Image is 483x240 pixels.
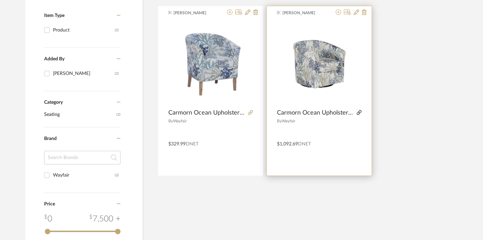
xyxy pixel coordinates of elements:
[277,109,354,117] span: Carmorn Ocean Upholstered Swivel Barrel Armchair
[115,68,119,79] div: (2)
[44,136,57,141] span: Brand
[168,142,186,146] span: $329.99
[44,202,55,206] span: Price
[115,25,119,36] div: (2)
[44,151,120,164] input: Search Brands
[168,21,253,105] img: Carmorn Ocean Upholstered Barrel Club Chair with Wood Legs
[282,119,295,123] span: Wayfair
[277,142,298,146] span: $1,092.69
[298,142,311,146] span: DNET
[277,21,361,105] img: Carmorn Ocean Upholstered Swivel Barrel Armchair
[53,170,115,181] div: Wayfair
[53,68,115,79] div: [PERSON_NAME]
[89,213,120,225] div: 7,500 +
[282,10,325,16] span: [PERSON_NAME]
[186,142,199,146] span: DNET
[44,109,115,120] span: Seating
[168,119,173,123] span: By
[44,13,64,18] span: Item Type
[53,25,115,36] div: Product
[44,100,63,105] span: Category
[115,170,119,181] div: (2)
[173,10,216,16] span: [PERSON_NAME]
[173,119,187,123] span: Wayfair
[277,119,282,123] span: By
[116,109,120,120] span: (2)
[168,109,245,117] span: Carmorn Ocean Upholstered Barrel Club Chair with Wood Legs
[44,213,52,225] div: 0
[44,57,64,61] span: Added By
